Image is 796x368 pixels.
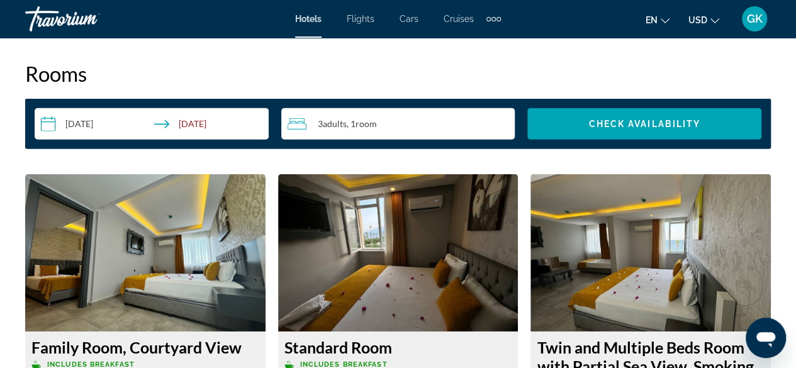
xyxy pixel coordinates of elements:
[25,61,771,86] h2: Rooms
[31,338,259,357] h3: Family Room, Courtyard View
[347,14,374,24] a: Flights
[323,118,347,129] span: Adults
[356,118,377,129] span: Room
[284,338,512,357] h3: Standard Room
[646,15,658,25] span: en
[347,119,377,129] span: , 1
[35,108,761,140] div: Search widget
[25,174,266,332] img: 8eb3f75c-647f-488f-bb3b-7b4edea6b7bb.jpeg
[646,11,670,29] button: Change language
[400,14,418,24] a: Cars
[278,174,519,332] img: b5d93c38-0ff0-4ef8-a1a9-2efc795c545e.jpeg
[444,14,474,24] a: Cruises
[688,11,719,29] button: Change currency
[25,3,151,35] a: Travorium
[530,174,771,332] img: c3e7a7f1-e20b-48d1-afcf-0b8f8b22e3a5.jpeg
[486,9,501,29] button: Extra navigation items
[318,119,347,129] span: 3
[295,14,322,24] a: Hotels
[747,13,763,25] span: GK
[738,6,771,32] button: User Menu
[35,108,269,140] button: Check-in date: Sep 20, 2025 Check-out date: Sep 22, 2025
[281,108,515,140] button: Travelers: 3 adults, 0 children
[746,318,786,358] iframe: Кнопка запуска окна обмена сообщениями
[527,108,761,140] button: Check Availability
[588,119,700,129] span: Check Availability
[688,15,707,25] span: USD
